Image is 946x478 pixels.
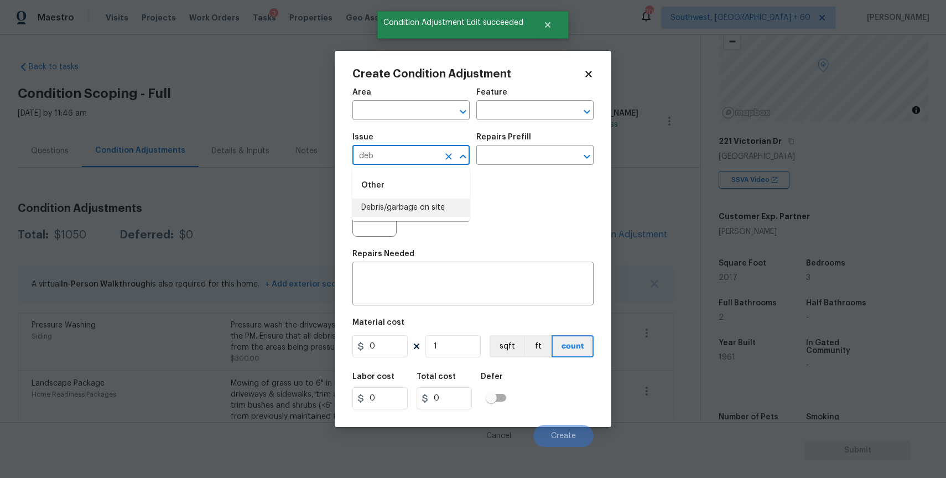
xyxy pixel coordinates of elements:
h5: Material cost [352,319,404,326]
button: Create [533,425,594,447]
button: ft [524,335,552,357]
h5: Defer [481,373,503,381]
li: Debris/garbage on site [352,199,470,217]
h5: Total cost [417,373,456,381]
button: Clear [441,149,456,164]
h5: Repairs Needed [352,250,414,258]
button: count [552,335,594,357]
button: Open [579,104,595,119]
h5: Labor cost [352,373,394,381]
button: Close [455,149,471,164]
h5: Feature [476,89,507,96]
button: Close [529,14,566,36]
button: Open [579,149,595,164]
h2: Create Condition Adjustment [352,69,584,80]
button: Cancel [469,425,529,447]
span: Create [551,432,576,440]
button: Open [455,104,471,119]
button: sqft [490,335,524,357]
span: Cancel [486,432,511,440]
div: Other [352,172,470,199]
span: Condition Adjustment Edit succeeded [377,11,529,34]
h5: Repairs Prefill [476,133,531,141]
h5: Area [352,89,371,96]
h5: Issue [352,133,373,141]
